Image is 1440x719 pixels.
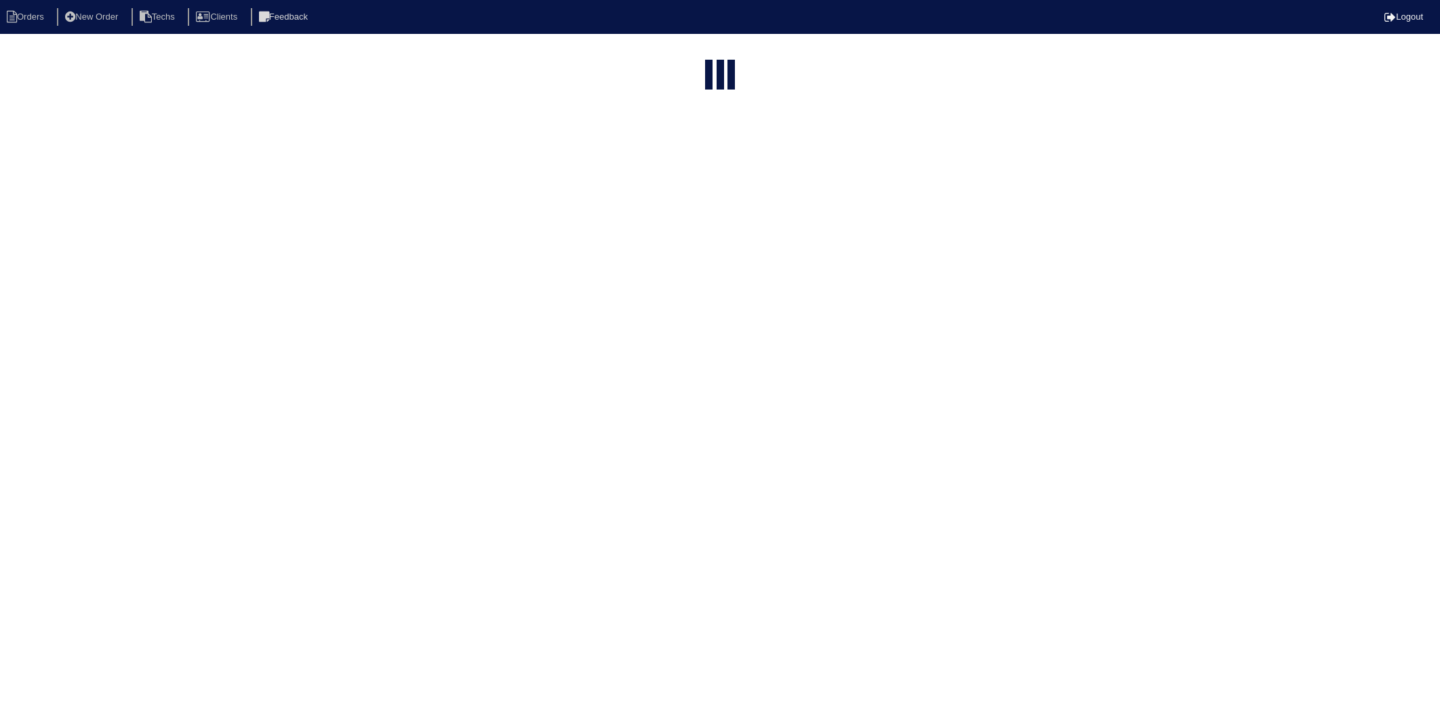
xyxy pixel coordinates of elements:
a: Techs [132,12,186,22]
a: New Order [57,12,129,22]
li: Feedback [251,8,319,26]
li: Clients [188,8,248,26]
div: loading... [717,60,724,93]
li: New Order [57,8,129,26]
a: Logout [1384,12,1423,22]
li: Techs [132,8,186,26]
a: Clients [188,12,248,22]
